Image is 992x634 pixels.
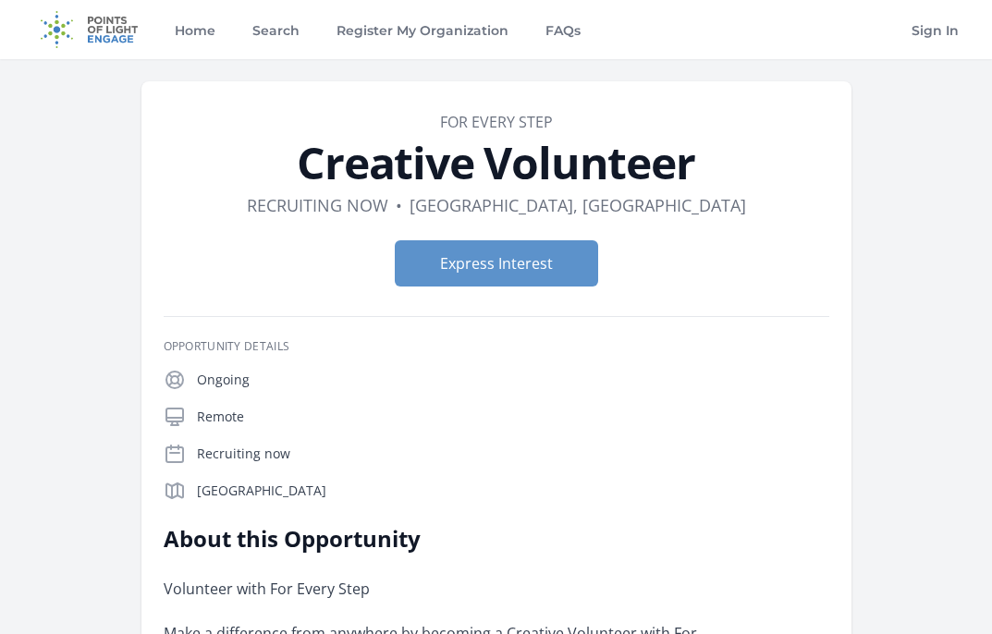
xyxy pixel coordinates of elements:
[164,576,704,602] p: Volunteer with For Every Step
[164,339,829,354] h3: Opportunity Details
[164,140,829,185] h1: Creative Volunteer
[395,240,598,287] button: Express Interest
[197,371,829,389] p: Ongoing
[396,192,402,218] div: •
[164,524,704,554] h2: About this Opportunity
[197,445,829,463] p: Recruiting now
[410,192,746,218] dd: [GEOGRAPHIC_DATA], [GEOGRAPHIC_DATA]
[247,192,388,218] dd: Recruiting now
[197,482,829,500] p: [GEOGRAPHIC_DATA]
[197,408,829,426] p: Remote
[440,112,553,132] a: For Every Step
